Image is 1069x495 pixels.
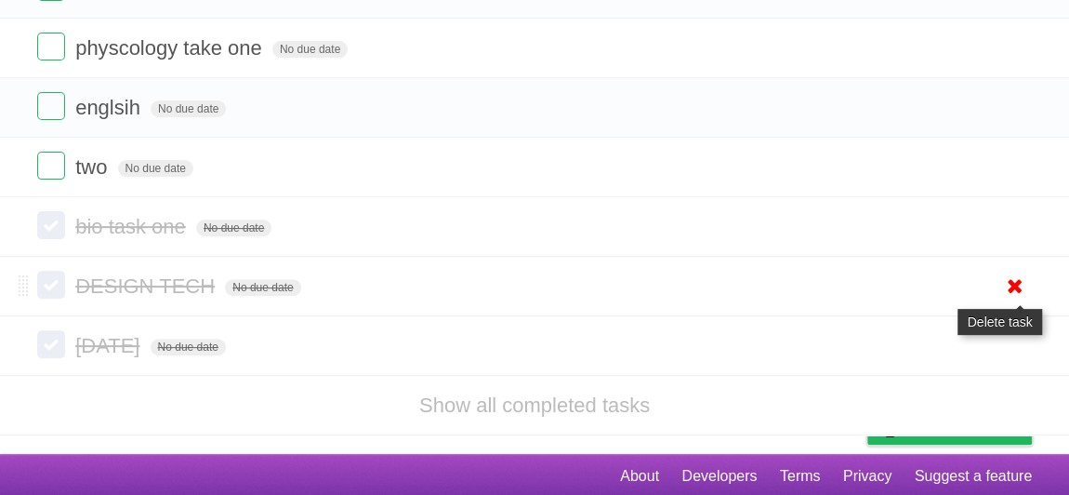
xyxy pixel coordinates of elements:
[37,211,65,239] label: Done
[620,459,659,494] a: About
[843,459,891,494] a: Privacy
[75,215,191,238] span: bio task one
[75,334,144,357] span: [DATE]
[419,394,650,417] a: Show all completed tasks
[196,220,271,236] span: No due date
[151,339,226,355] span: No due date
[75,274,219,298] span: DESIGN TECH
[681,459,757,494] a: Developers
[37,330,65,358] label: Done
[75,36,267,60] span: physcology take one
[75,96,145,119] span: englsih
[151,100,226,117] span: No due date
[37,92,65,120] label: Done
[780,459,821,494] a: Terms
[906,411,1023,444] span: Buy me a coffee
[75,155,112,179] span: two
[37,33,65,60] label: Done
[118,160,193,177] span: No due date
[37,271,65,299] label: Done
[37,152,65,180] label: Done
[915,459,1032,494] a: Suggest a feature
[272,41,348,58] span: No due date
[225,279,300,296] span: No due date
